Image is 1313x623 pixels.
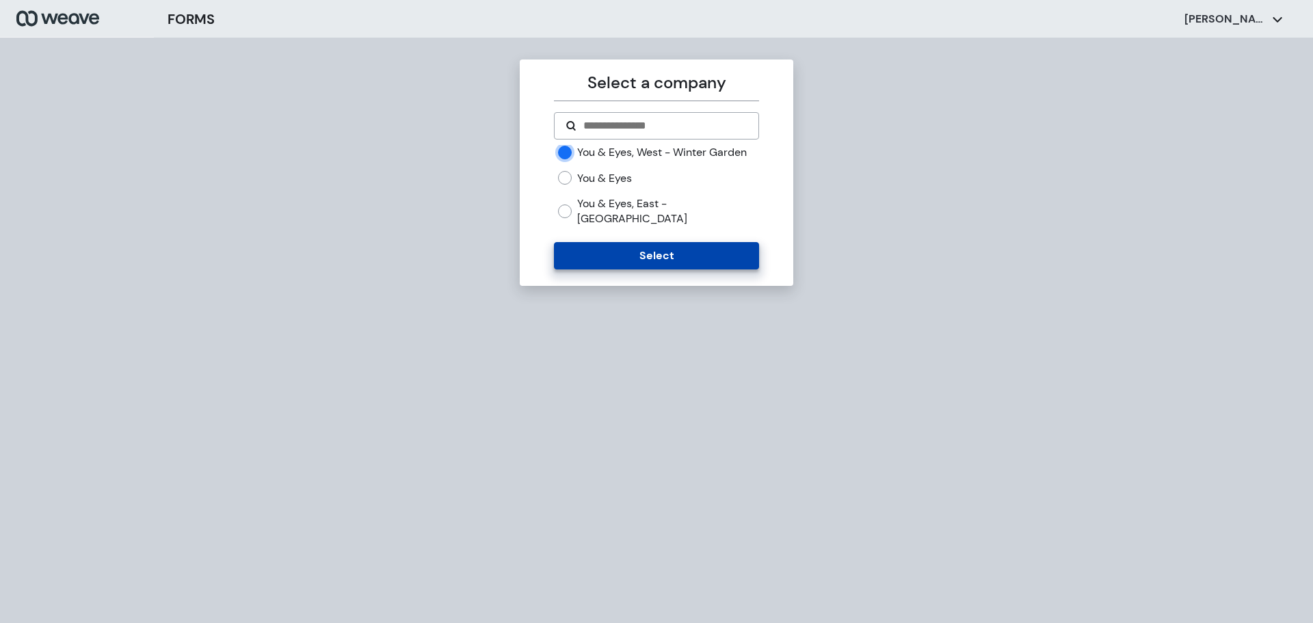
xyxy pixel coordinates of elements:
[577,145,747,160] label: You & Eyes, West - Winter Garden
[577,196,758,226] label: You & Eyes, East - [GEOGRAPHIC_DATA]
[582,118,747,134] input: Search
[554,70,758,95] p: Select a company
[1184,12,1266,27] p: [PERSON_NAME]
[168,9,215,29] h3: FORMS
[554,242,758,269] button: Select
[577,171,632,186] label: You & Eyes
